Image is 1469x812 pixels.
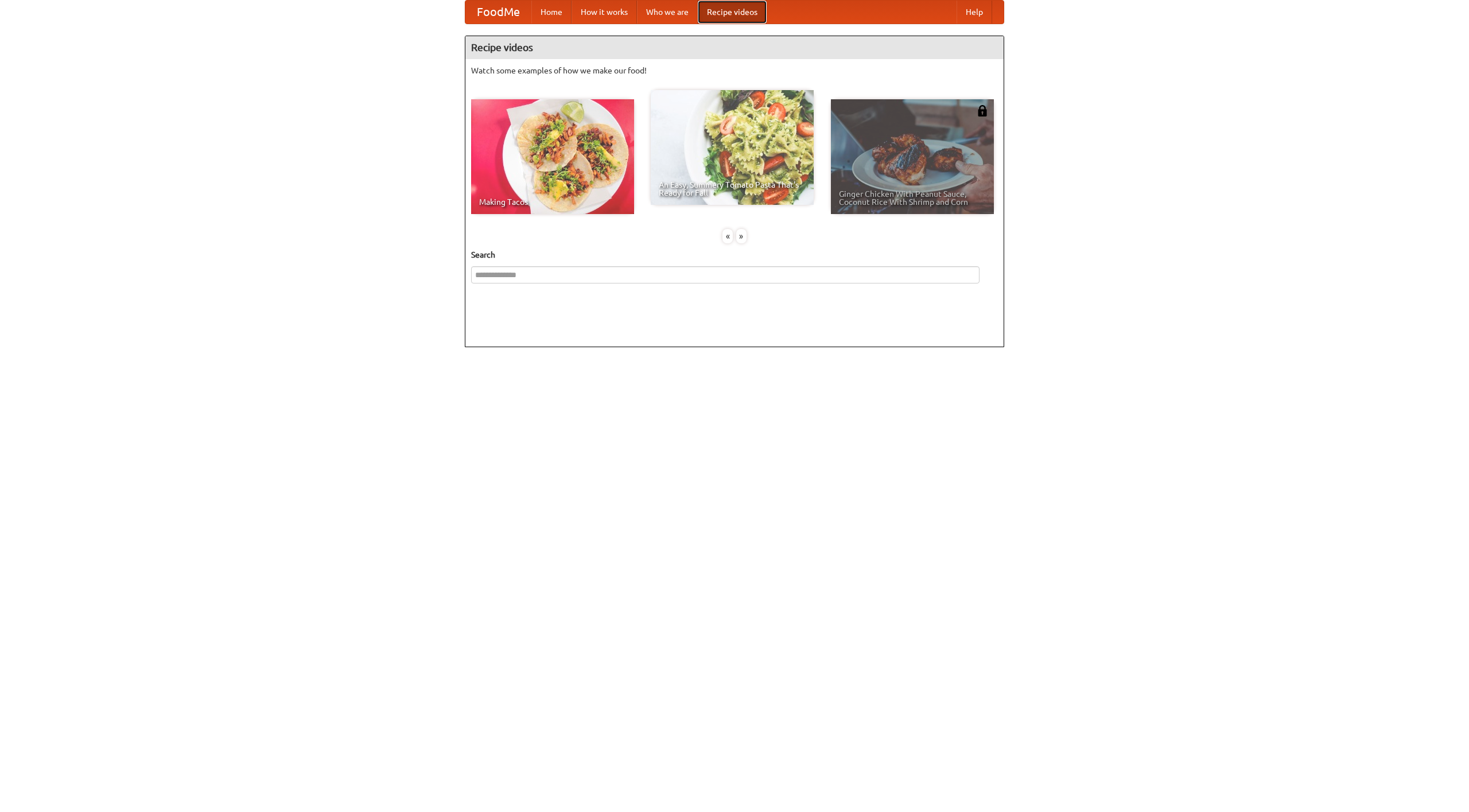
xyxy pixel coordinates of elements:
div: « [722,229,733,243]
a: An Easy, Summery Tomato Pasta That's Ready for Fall [651,90,814,205]
a: FoodMe [465,1,531,24]
img: 483408.png [977,105,988,116]
a: Making Tacos [471,99,634,214]
span: An Easy, Summery Tomato Pasta That's Ready for Fall [659,181,806,197]
a: Help [957,1,992,24]
a: How it works [572,1,637,24]
span: Making Tacos [479,198,626,206]
a: Recipe videos [698,1,767,24]
a: Who we are [637,1,698,24]
div: » [736,229,747,243]
p: Watch some examples of how we make our food! [471,65,998,76]
h4: Recipe videos [465,36,1004,59]
h5: Search [471,249,998,261]
a: Home [531,1,572,24]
